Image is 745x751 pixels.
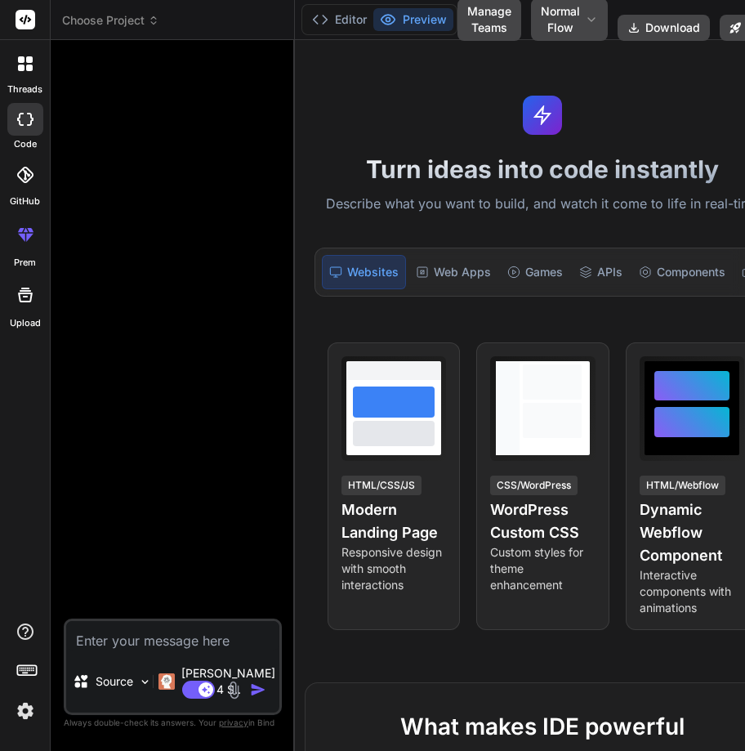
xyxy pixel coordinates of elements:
[138,675,152,689] img: Pick Models
[501,255,569,289] div: Games
[10,316,41,330] label: Upload
[341,498,446,544] h4: Modern Landing Page
[632,255,732,289] div: Components
[490,544,595,593] p: Custom styles for theme enhancement
[10,194,40,208] label: GitHub
[14,256,36,270] label: prem
[490,498,595,544] h4: WordPress Custom CSS
[225,681,243,700] img: attachment
[341,544,446,593] p: Responsive design with smooth interactions
[322,255,406,289] div: Websites
[618,15,710,41] button: Download
[7,83,42,96] label: threads
[62,12,159,29] span: Choose Project
[490,476,578,495] div: CSS/WordPress
[306,8,373,31] button: Editor
[250,682,266,698] img: icon
[181,665,275,698] p: [PERSON_NAME] 4 S..
[640,567,744,616] p: Interactive components with animations
[373,8,453,31] button: Preview
[64,715,282,731] p: Always double-check its answers. Your in Bind
[14,137,37,151] label: code
[96,673,133,690] p: Source
[158,673,175,690] img: Claude 4 Sonnet
[640,476,725,495] div: HTML/Webflow
[11,697,39,725] img: settings
[640,498,744,567] h4: Dynamic Webflow Component
[573,255,629,289] div: APIs
[409,255,497,289] div: Web Apps
[341,476,422,495] div: HTML/CSS/JS
[219,717,248,727] span: privacy
[541,3,580,36] span: Normal Flow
